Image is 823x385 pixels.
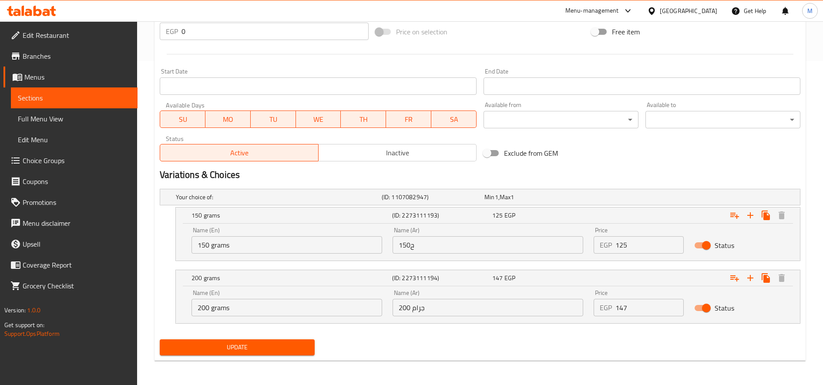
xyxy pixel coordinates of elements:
span: TH [344,113,383,126]
a: Coupons [3,171,138,192]
span: Choice Groups [23,155,131,166]
button: Clone new choice [758,270,774,286]
button: Add new choice [742,270,758,286]
span: Price on selection [396,27,447,37]
span: 1.0.0 [27,305,40,316]
a: Sections [11,87,138,108]
input: Enter name En [191,299,382,316]
button: SU [160,110,205,128]
button: TH [341,110,386,128]
span: Inactive [322,147,473,159]
span: Promotions [23,197,131,208]
span: Free item [612,27,640,37]
a: Support.OpsPlatform [4,328,60,339]
input: Enter name Ar [393,236,583,254]
input: Please enter price [615,299,684,316]
div: ​ [484,111,638,128]
h5: 150 grams [191,211,389,220]
a: Branches [3,46,138,67]
h5: (ID: 2273111193) [392,211,489,220]
button: Clone new choice [758,208,774,223]
span: Edit Menu [18,134,131,145]
span: Max [500,191,511,203]
span: 147 [492,272,503,284]
div: [GEOGRAPHIC_DATA] [660,6,717,16]
input: Please enter price [615,236,684,254]
button: SA [431,110,477,128]
button: Update [160,339,315,355]
span: 1 [511,191,514,203]
button: Add choice group [727,270,742,286]
span: Edit Restaurant [23,30,131,40]
span: EGP [504,210,515,221]
span: M [807,6,813,16]
a: Menu disclaimer [3,213,138,234]
span: Grocery Checklist [23,281,131,291]
span: Exclude from GEM [504,148,558,158]
div: Expand [160,189,800,205]
a: Menus [3,67,138,87]
span: Coupons [23,176,131,187]
h5: 200 grams [191,274,389,282]
span: Branches [23,51,131,61]
a: Grocery Checklist [3,275,138,296]
span: Min [484,191,494,203]
span: TU [254,113,292,126]
span: Status [715,240,734,251]
h5: (ID: 2273111194) [392,274,489,282]
div: Expand [176,208,800,223]
span: Status [715,303,734,313]
a: Full Menu View [11,108,138,129]
button: WE [296,110,341,128]
span: Active [164,147,315,159]
span: EGP [504,272,515,284]
div: Menu-management [565,6,619,16]
p: EGP [166,26,178,37]
h5: Your choice of: [176,193,378,201]
a: Upsell [3,234,138,254]
button: Delete 150 grams [774,208,789,223]
span: Full Menu View [18,114,131,124]
button: Add choice group [727,208,742,223]
span: Upsell [23,239,131,249]
span: SA [435,113,473,126]
span: SU [164,113,202,126]
button: MO [205,110,251,128]
div: ​ [645,111,800,128]
span: Menu disclaimer [23,218,131,228]
a: Coverage Report [3,254,138,275]
input: Enter name En [191,236,382,254]
span: WE [299,113,338,126]
h2: Variations & Choices [160,168,800,181]
button: Inactive [318,144,477,161]
span: 1 [495,191,498,203]
span: Coverage Report [23,260,131,270]
h5: (ID: 1107082947) [382,193,481,201]
p: EGP [600,240,612,250]
input: Please enter price [181,23,369,40]
a: Edit Restaurant [3,25,138,46]
button: TU [251,110,296,128]
div: , [484,193,584,201]
button: Add new choice [742,208,758,223]
button: Active [160,144,318,161]
button: Delete 200 grams [774,270,789,286]
p: EGP [600,302,612,313]
span: Sections [18,93,131,103]
a: Choice Groups [3,150,138,171]
button: FR [386,110,431,128]
span: MO [209,113,247,126]
span: FR [390,113,428,126]
div: Expand [176,270,800,286]
span: Menus [24,72,131,82]
a: Promotions [3,192,138,213]
a: Edit Menu [11,129,138,150]
input: Enter name Ar [393,299,583,316]
span: Update [167,342,308,353]
span: 125 [492,210,503,221]
span: Version: [4,305,26,316]
span: Get support on: [4,319,44,331]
